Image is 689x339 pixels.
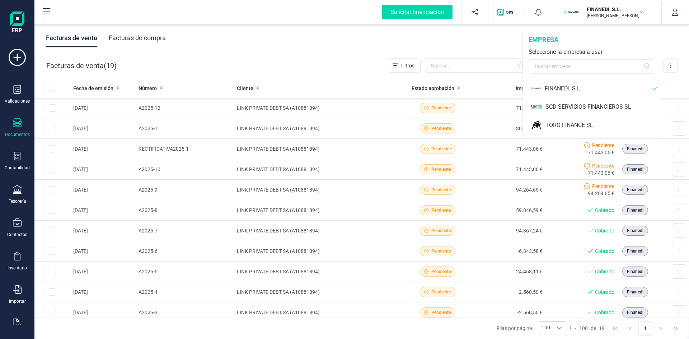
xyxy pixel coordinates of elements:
[70,241,136,262] td: [DATE]
[109,29,166,47] div: Facturas de compra
[425,58,528,73] input: Buscar...
[70,200,136,221] td: [DATE]
[106,61,114,71] span: 19
[431,187,451,193] span: Pendiente
[431,227,451,234] span: Pendiente
[237,85,253,92] span: Cliente
[588,149,614,156] span: 71.443,06 €
[595,309,614,316] span: Cobrado
[529,59,654,74] input: Buscar empresa
[587,6,644,13] p: FINANEDI, S.L.
[531,119,542,131] img: TO
[608,321,622,335] button: First Page
[46,29,97,47] div: Facturas de venta
[70,282,136,302] td: [DATE]
[412,85,454,92] span: Estado aprobación
[388,58,421,73] button: Filtros
[588,190,614,197] span: 94.264,65 €
[70,118,136,139] td: [DATE]
[587,13,644,19] p: [PERSON_NAME] [PERSON_NAME] VOZMEDIANO [PERSON_NAME]
[431,289,451,295] span: Pendiente
[7,232,27,237] div: Contactos
[136,98,234,118] td: A2025-12
[627,309,643,316] span: Finanedi
[431,207,451,213] span: Pendiente
[46,58,117,73] div: Facturas de venta ( )
[136,200,234,221] td: A2025-8
[592,162,614,169] span: Pendiente
[234,180,402,200] td: LINK PRIVATE DEBT SA (A10881894)
[531,82,541,95] img: FI
[234,302,402,323] td: LINK PRIVATE DEBT SA (A10881894)
[654,321,667,335] button: Next Page
[5,132,30,137] div: Documentos
[234,262,402,282] td: LINK PRIVATE DEBT SA (A10881894)
[136,221,234,241] td: A2025-7
[49,207,56,214] div: Row Selected 4d9a4e91-2af8-496b-a67c-0062f7f6843e
[49,166,56,173] div: Row Selected 1ba2d52d-287e-4deb-8b7b-b1fcb5d50bc1
[49,145,56,152] div: Row Selected f948c42b-dc2a-4df4-bb41-071934d57753
[561,1,653,24] button: FIFINANEDI, S.L.[PERSON_NAME] [PERSON_NAME] VOZMEDIANO [PERSON_NAME]
[473,282,545,302] td: 2.560,50 €
[136,302,234,323] td: A2025-3
[234,98,402,118] td: LINK PRIVATE DEBT SA (A10881894)
[136,139,234,159] td: RECTIFICATIVA2025-1
[49,288,56,296] div: Row Selected 50ba2169-ce1e-47e4-842a-a1c99f6f0409
[49,104,56,112] div: Row Selected 1497cca4-0830-4410-94bc-ed64748248f6
[599,325,605,332] span: 19
[136,241,234,262] td: A2025-6
[529,35,654,45] div: empresa
[638,321,652,335] button: Page 1
[234,221,402,241] td: LINK PRIVATE DEBT SA (A10881894)
[591,325,596,332] span: de
[531,100,542,113] img: SC
[529,48,654,56] div: Seleccione la empresa a usar
[382,5,453,19] div: Solicitar financiación
[545,103,660,111] div: SCD SERVICIOS FINANCIEROS SL
[9,298,26,304] div: Importar
[136,180,234,200] td: A2025-9
[10,11,24,34] img: Logo Finanedi
[473,98,545,118] td: -71.443,06 €
[595,227,614,234] span: Cobrado
[70,180,136,200] td: [DATE]
[70,221,136,241] td: [DATE]
[569,325,572,332] span: 1
[136,282,234,302] td: A2025-4
[595,207,614,214] span: Cobrado
[569,325,605,332] div: -
[627,227,643,234] span: Finanedi
[70,139,136,159] td: [DATE]
[234,139,402,159] td: LINK PRIVATE DEBT SA (A10881894)
[493,1,520,24] button: Logo de OPS
[473,221,545,241] td: 94.367,24 €
[234,200,402,221] td: LINK PRIVATE DEBT SA (A10881894)
[627,268,643,275] span: Finanedi
[5,165,30,171] div: Contabilidad
[627,146,643,152] span: Finanedi
[592,142,614,149] span: Pendiente
[49,309,56,316] div: Row Selected 2166f7c7-5b44-413f-99cb-8995035137d8
[473,180,545,200] td: 94.264,65 €
[234,282,402,302] td: LINK PRIVATE DEBT SA (A10881894)
[545,84,652,93] div: FINANEDI, S.L.
[70,302,136,323] td: [DATE]
[70,98,136,118] td: [DATE]
[431,309,451,316] span: Pendiente
[669,321,683,335] button: Last Page
[431,146,451,152] span: Pendiente
[627,248,643,254] span: Finanedi
[431,166,451,173] span: Pendiente
[595,268,614,275] span: Cobrado
[8,265,27,271] div: Inventario
[564,4,580,20] img: FI
[497,321,566,335] div: Filas por página:
[545,121,660,130] div: TORO FINANCE SL
[49,186,56,193] div: Row Selected 85e19d34-2686-421c-8ddf-d20823388623
[49,268,56,275] div: Row Selected 86f12270-e543-4524-a5dc-362f844ee7bd
[539,322,552,335] span: 100
[588,169,614,176] span: 71.443,06 €
[595,288,614,296] span: Cobrado
[627,187,643,193] span: Finanedi
[592,183,614,190] span: Pendiente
